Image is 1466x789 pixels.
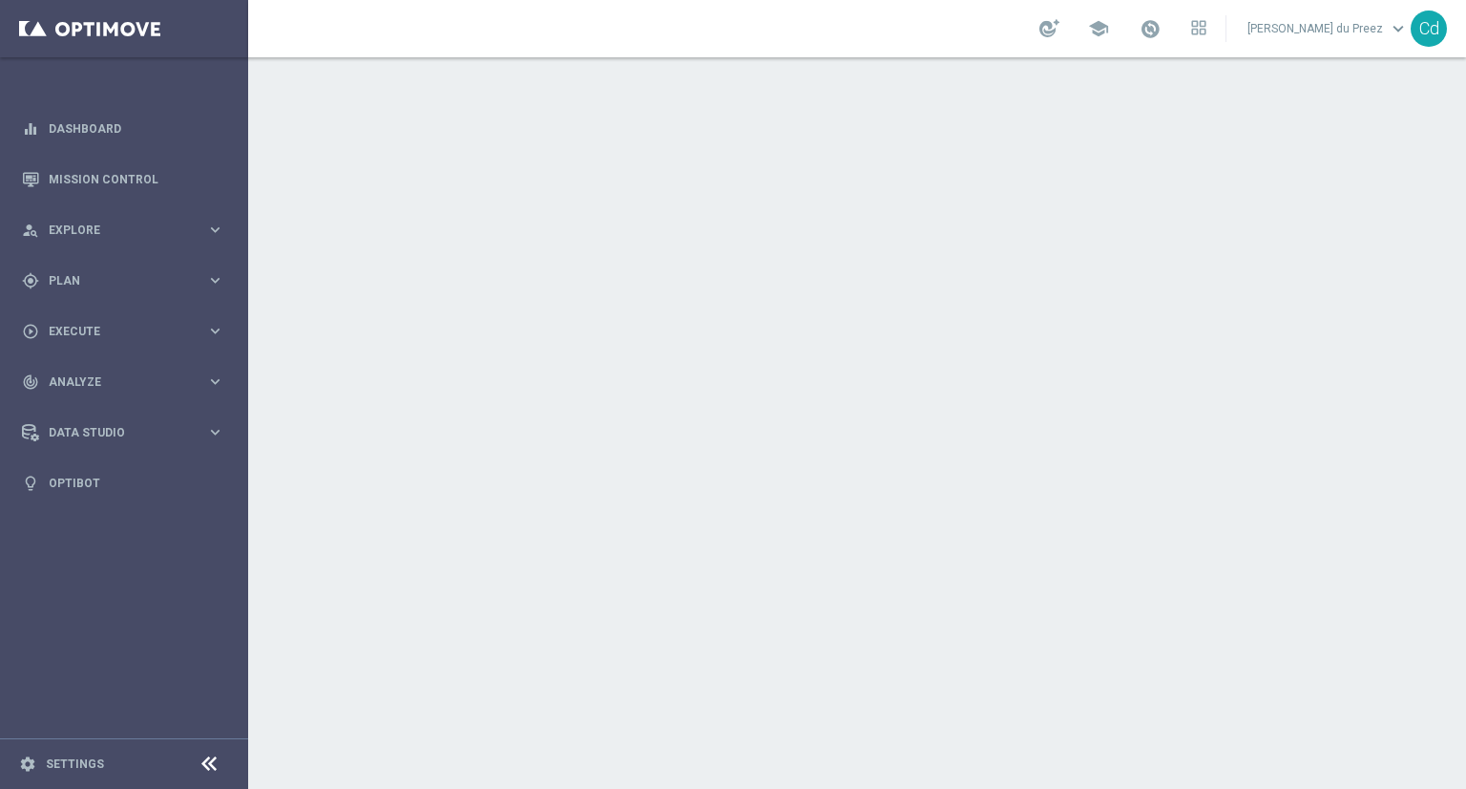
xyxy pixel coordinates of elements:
div: Optibot [22,458,224,508]
span: Execute [49,326,206,337]
i: gps_fixed [22,272,39,289]
div: Dashboard [22,103,224,154]
a: Settings [46,758,104,770]
i: keyboard_arrow_right [206,423,224,441]
i: track_changes [22,373,39,391]
button: play_circle_outline Execute keyboard_arrow_right [21,324,225,339]
div: Explore [22,222,206,239]
button: person_search Explore keyboard_arrow_right [21,223,225,238]
span: Analyze [49,376,206,388]
button: track_changes Analyze keyboard_arrow_right [21,374,225,390]
button: Mission Control [21,172,225,187]
div: Data Studio [22,424,206,441]
button: lightbulb Optibot [21,476,225,491]
i: keyboard_arrow_right [206,322,224,340]
i: lightbulb [22,475,39,492]
i: keyboard_arrow_right [206,221,224,239]
i: person_search [22,222,39,239]
div: Mission Control [22,154,224,204]
i: settings [19,756,36,773]
span: Plan [49,275,206,287]
a: [PERSON_NAME] du Preezkeyboard_arrow_down [1246,14,1411,43]
span: keyboard_arrow_down [1388,18,1409,39]
div: Analyze [22,373,206,391]
span: school [1088,18,1109,39]
div: Cd [1411,11,1447,47]
span: Explore [49,224,206,236]
a: Mission Control [49,154,224,204]
div: Plan [22,272,206,289]
i: keyboard_arrow_right [206,271,224,289]
span: Data Studio [49,427,206,438]
a: Optibot [49,458,224,508]
button: Data Studio keyboard_arrow_right [21,425,225,440]
button: gps_fixed Plan keyboard_arrow_right [21,273,225,288]
i: play_circle_outline [22,323,39,340]
div: Execute [22,323,206,340]
i: equalizer [22,120,39,138]
button: equalizer Dashboard [21,121,225,137]
a: Dashboard [49,103,224,154]
i: keyboard_arrow_right [206,373,224,391]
